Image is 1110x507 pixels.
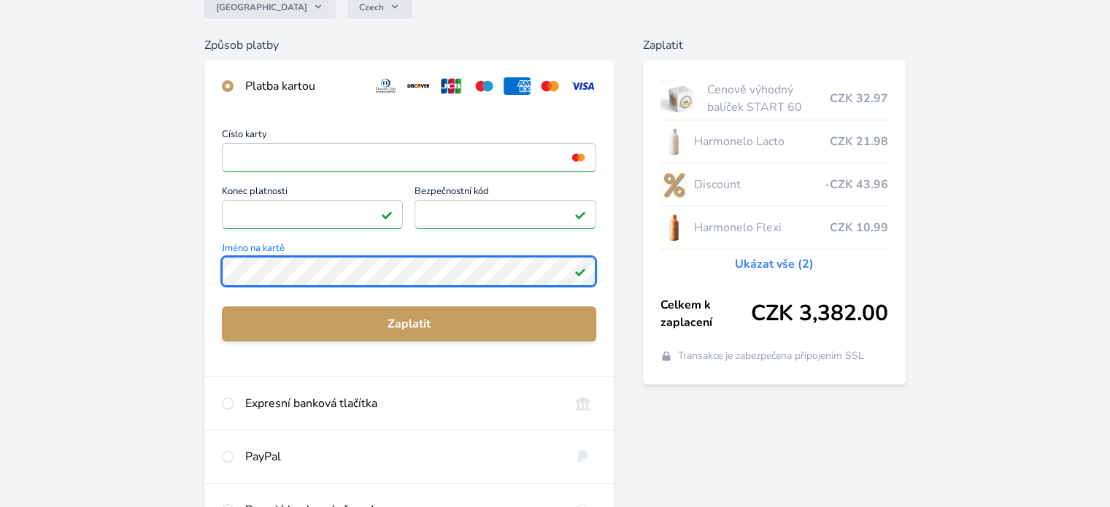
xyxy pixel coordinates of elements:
img: CLEAN_LACTO_se_stinem_x-hi-lo.jpg [660,123,688,160]
div: Expresní banková tlačítka [245,395,557,412]
span: CZK 21.98 [830,133,888,150]
iframe: Iframe pro datum vypršení platnosti [228,204,396,225]
img: jcb.svg [438,77,465,95]
span: Harmonelo Flexi [693,219,829,236]
a: Ukázat vše (2) [735,255,814,273]
span: CZK 32.97 [830,90,888,107]
span: Cenově výhodný balíček START 60 [707,81,829,116]
span: Bezpečnostní kód [415,187,596,200]
span: -CZK 43.96 [825,176,888,193]
img: Platné pole [574,209,586,220]
span: Celkem k zaplacení [660,296,751,331]
h6: Způsob platby [204,36,613,54]
img: paypal.svg [569,448,596,465]
img: Platné pole [381,209,393,220]
iframe: Iframe pro bezpečnostní kód [421,204,589,225]
img: start.jpg [660,80,702,117]
span: Discount [693,176,824,193]
span: Transakce je zabezpečena připojením SSL [678,349,864,363]
span: Konec platnosti [222,187,403,200]
img: maestro.svg [471,77,498,95]
button: Zaplatit [222,306,596,341]
img: mc.svg [536,77,563,95]
span: Harmonelo Lacto [693,133,829,150]
img: amex.svg [504,77,531,95]
img: discover.svg [405,77,432,95]
input: Jméno na kartěPlatné pole [222,257,596,286]
div: PayPal [245,448,557,465]
span: CZK 3,382.00 [751,301,888,327]
img: discount-lo.png [660,166,688,203]
span: Číslo karty [222,130,596,143]
span: Zaplatit [234,315,584,333]
span: Jméno na kartě [222,244,596,257]
iframe: Iframe pro číslo karty [228,147,589,168]
h6: Zaplatit [643,36,906,54]
img: mc [569,151,588,164]
span: Czech [359,1,384,13]
img: diners.svg [372,77,399,95]
img: visa.svg [569,77,596,95]
div: Platba kartou [245,77,361,95]
img: CLEAN_FLEXI_se_stinem_x-hi_(1)-lo.jpg [660,209,688,246]
span: [GEOGRAPHIC_DATA] [216,1,307,13]
img: Platné pole [574,266,586,277]
img: onlineBanking_CZ.svg [569,395,596,412]
span: CZK 10.99 [830,219,888,236]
